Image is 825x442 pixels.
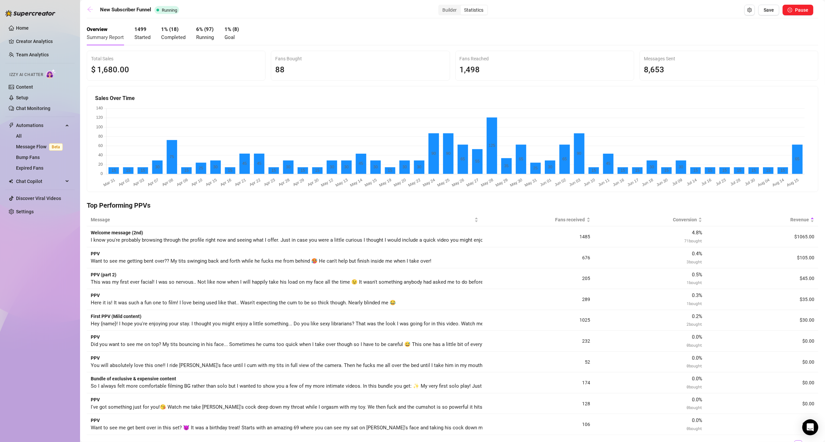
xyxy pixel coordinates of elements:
[795,7,808,13] span: Pause
[461,5,487,15] div: Statistics
[16,144,65,149] a: Message FlowBeta
[644,65,664,74] span: 8,653
[706,247,818,268] td: $105.00
[687,342,702,348] span: 0 bought
[482,352,594,373] td: 52
[764,7,774,13] span: Save
[91,216,473,223] span: Message
[687,426,702,431] span: 0 bought
[706,331,818,352] td: $0.00
[87,26,107,32] strong: Overview
[706,393,818,414] td: $0.00
[91,293,100,298] strong: PPV
[486,216,585,223] span: Fans received
[482,226,594,247] td: 1485
[91,355,100,361] strong: PPV
[687,259,702,264] span: 3 bought
[16,106,50,111] a: Chat Monitoring
[87,213,482,226] th: Message
[91,272,116,277] strong: PPV (part 2)
[684,238,702,243] span: 71 bought
[117,65,129,74] span: .00
[91,55,261,62] div: Total Sales
[91,376,176,381] strong: Bundle of exclusive & expensive content
[5,10,55,17] img: logo-BBDzfeDw.svg
[687,301,702,306] span: 1 bought
[692,272,702,278] span: 0.5 %
[16,155,40,160] a: Bump Fans
[783,5,813,15] button: Pause
[91,64,96,76] span: $
[788,8,792,12] span: pause-circle
[482,213,594,226] th: Fans received
[91,258,431,264] span: Want to see me getting bent over?? My tits swinging back and forth while he fucks me from behind ...
[747,8,752,12] span: setting
[16,133,22,139] a: All
[134,34,150,40] span: Started
[482,268,594,289] td: 205
[16,120,63,131] span: Automations
[95,94,810,102] h5: Sales Over Time
[9,72,43,78] span: Izzy AI Chatter
[16,165,43,171] a: Expired Fans
[706,213,818,226] th: Revenue
[482,372,594,393] td: 174
[161,26,178,32] strong: 1 % ( 18 )
[692,230,702,236] span: 4.8 %
[687,363,702,368] span: 0 bought
[91,230,143,235] strong: Welcome message (2nd)
[16,95,28,100] a: Setup
[91,314,141,319] strong: First PPV (Mild content)
[91,334,100,340] strong: PPV
[692,355,702,361] span: 0.0 %
[97,65,117,74] span: 1,680
[134,26,146,32] strong: 1499
[275,65,285,74] span: 88
[687,280,702,285] span: 1 bought
[692,251,702,257] span: 0.4 %
[91,251,100,256] strong: PPV
[91,425,777,431] span: Want to see me get bent over in this set? 😈 It was a birthday treat! Starts with an amazing 69 wh...
[16,36,69,47] a: Creator Analytics
[594,213,707,226] th: Conversion
[710,216,809,223] span: Revenue
[460,55,630,62] div: Fans Reached
[482,414,594,435] td: 106
[460,65,480,74] span: 1,498
[598,216,697,223] span: Conversion
[161,34,185,40] span: Completed
[91,362,609,368] span: You will absolutely love this one!! I ride [PERSON_NAME]'s face until I cum with my tits in full ...
[744,5,755,15] button: Open Exit Rules
[91,418,100,423] strong: PPV
[46,69,56,79] img: AI Chatter
[91,300,396,306] span: Here it is! It was such a fun one to film! I love being used like that.. Wasn't expecting the cum...
[16,84,33,90] a: Content
[87,201,818,210] h4: Top Performing PPVs
[692,292,702,298] span: 0.3 %
[16,52,49,57] a: Team Analytics
[692,334,702,340] span: 0.0 %
[687,405,702,410] span: 0 bought
[644,55,814,62] div: Messages Sent
[91,397,100,402] strong: PPV
[687,321,702,327] span: 2 bought
[196,26,214,32] strong: 6 % ( 97 )
[706,414,818,435] td: $0.00
[9,179,13,184] img: Chat Copilot
[439,5,461,15] div: Builder
[162,8,177,13] span: Running
[87,6,97,14] a: arrow-left
[482,247,594,268] td: 676
[87,34,124,40] span: Summary Report
[482,331,594,352] td: 232
[87,6,93,13] span: arrow-left
[706,289,818,310] td: $35.00
[802,419,818,435] div: Open Intercom Messenger
[275,55,445,62] div: Fans Bought
[482,310,594,331] td: 1025
[687,384,702,389] span: 0 bought
[692,313,702,319] span: 0.2 %
[692,376,702,382] span: 0.0 %
[706,372,818,393] td: $0.00
[9,123,14,128] span: thunderbolt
